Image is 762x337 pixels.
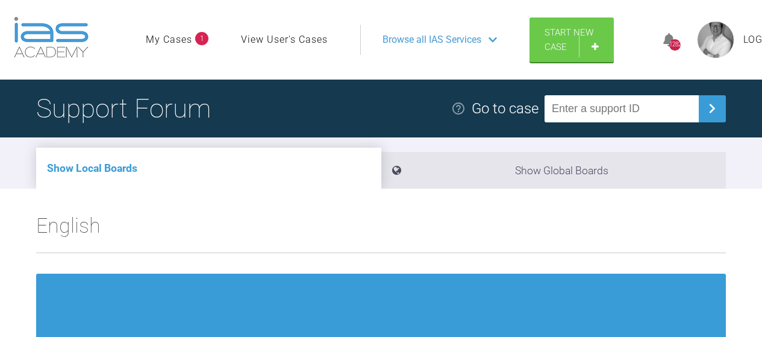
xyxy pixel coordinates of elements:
img: logo-light.3e3ef733.png [14,17,89,58]
img: profile.png [698,22,734,58]
img: chevronRight.28bd32b0.svg [702,99,722,118]
a: View User's Cases [241,32,328,48]
input: Enter a support ID [545,95,699,122]
li: Show Global Boards [381,152,726,189]
span: Start New Case [545,27,593,52]
div: 1282 [669,39,681,51]
h1: Support Forum [36,87,211,130]
li: Show Local Boards [36,148,381,189]
div: Go to case [472,97,539,120]
img: help.e70b9f3d.svg [451,101,466,116]
a: My Cases [146,32,192,48]
span: 1 [195,32,208,45]
h2: English [36,209,726,253]
a: Start New Case [529,17,614,62]
span: Browse all IAS Services [383,32,481,48]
